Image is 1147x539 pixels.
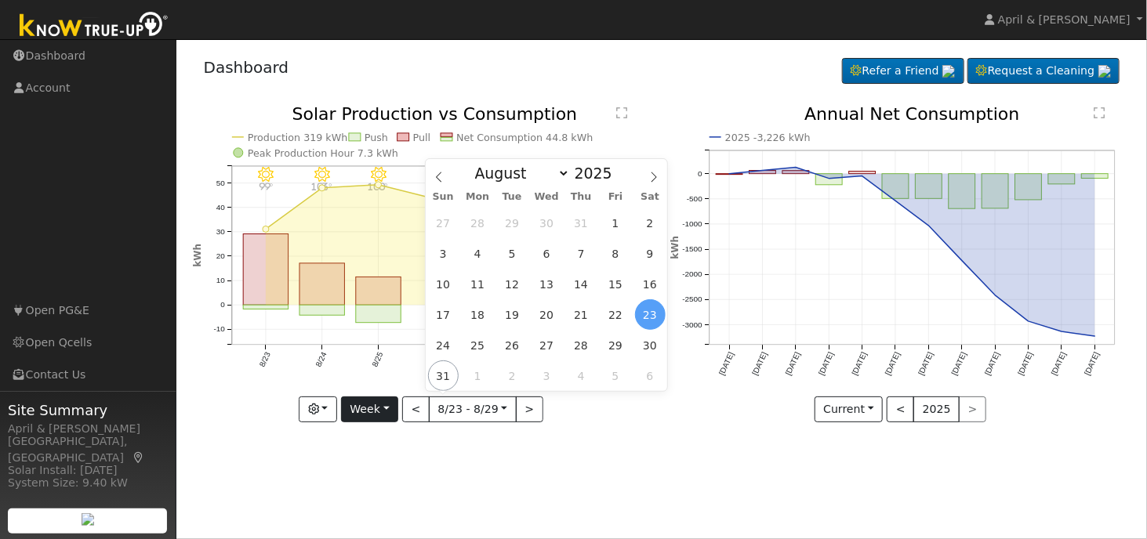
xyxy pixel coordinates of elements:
a: Request a Cleaning [967,58,1120,85]
span: August 19, 2025 [497,299,528,330]
button: 2025 [913,396,960,423]
text: [DATE] [817,351,835,377]
text: [DATE] [950,351,968,377]
i: 8/25 - Clear [371,167,387,183]
img: Know True-Up [12,9,176,44]
span: August 21, 2025 [566,299,597,330]
span: July 30, 2025 [532,208,562,238]
text: -1500 [682,245,702,254]
text: 8/24 [314,351,328,369]
div: April & [PERSON_NAME] [8,421,168,437]
text:  [1094,107,1105,119]
div: Solar Install: [DATE] [8,462,168,479]
text: Production 319 kWh [248,132,348,143]
span: Site Summary [8,400,168,421]
text: kWh [192,244,203,268]
circle: onclick="" [926,222,932,229]
a: Dashboard [204,58,289,77]
circle: onclick="" [793,165,799,171]
text: [DATE] [1017,351,1035,377]
span: July 29, 2025 [497,208,528,238]
rect: onclick="" [749,171,775,174]
text: -3000 [682,320,702,329]
button: Current [815,396,884,423]
text: [DATE] [983,351,1001,377]
i: 8/23 - Clear [258,167,274,183]
text:  [616,107,627,119]
span: July 28, 2025 [463,208,493,238]
span: August 1, 2025 [601,208,631,238]
span: August 18, 2025 [463,299,493,330]
circle: onclick="" [959,258,965,264]
text: 10 [216,277,225,285]
circle: onclick="" [759,168,765,174]
text: [DATE] [917,351,935,377]
circle: onclick="" [376,182,382,188]
span: Sat [633,192,667,202]
rect: onclick="" [916,174,942,199]
rect: onclick="" [782,171,809,174]
span: August 12, 2025 [497,269,528,299]
text: kWh [670,237,681,260]
span: Fri [598,192,633,202]
circle: onclick="" [263,226,269,233]
span: August 14, 2025 [566,269,597,299]
span: Mon [460,192,495,202]
circle: onclick="" [726,171,732,177]
span: August 13, 2025 [532,269,562,299]
i: 8/24 - Clear [314,167,330,183]
text: -2500 [682,295,702,304]
rect: onclick="" [243,234,289,306]
rect: onclick="" [716,174,742,175]
a: Refer a Friend [842,58,964,85]
span: August 24, 2025 [428,330,459,360]
button: Week [341,396,398,423]
text: -2000 [682,270,702,279]
text: [DATE] [850,351,868,377]
span: August 25, 2025 [463,330,493,360]
span: August 31, 2025 [428,360,459,391]
span: Wed [529,192,564,202]
span: August 27, 2025 [532,330,562,360]
img: retrieve [82,513,94,526]
span: August 11, 2025 [463,269,493,299]
rect: onclick="" [243,306,289,309]
text: [DATE] [1050,351,1068,377]
text: [DATE] [1083,351,1102,377]
span: August 4, 2025 [463,238,493,269]
span: September 6, 2025 [635,360,666,391]
rect: onclick="" [1015,174,1042,200]
select: Month [467,164,570,183]
circle: onclick="" [993,292,999,298]
text: [DATE] [750,351,768,377]
rect: onclick="" [299,263,345,305]
p: 99° [421,183,448,191]
text: Net Consumption 44.8 kWh [456,132,593,143]
span: August 5, 2025 [497,238,528,269]
div: System Size: 9.40 kW [8,475,168,491]
span: August 8, 2025 [601,238,631,269]
span: August 10, 2025 [428,269,459,299]
span: August 29, 2025 [601,330,631,360]
a: Map [132,451,146,464]
span: August 26, 2025 [497,330,528,360]
rect: onclick="" [815,174,842,185]
text: 8/25 [370,351,384,369]
text: 0 [698,169,702,178]
p: 103° [308,183,336,191]
text: 8/23 [257,351,271,369]
rect: onclick="" [1082,174,1109,179]
span: August 23, 2025 [635,299,666,330]
rect: onclick="" [299,306,345,316]
text: -1000 [682,220,702,229]
span: September 2, 2025 [497,360,528,391]
p: 100° [365,183,392,191]
span: August 7, 2025 [566,238,597,269]
text: 2025 -3,226 kWh [725,132,811,143]
span: August 9, 2025 [635,238,666,269]
span: August 22, 2025 [601,299,631,330]
input: Year [570,165,626,182]
circle: onclick="" [1025,319,1032,325]
button: < [887,396,914,423]
text: Annual Net Consumption [804,104,1020,124]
